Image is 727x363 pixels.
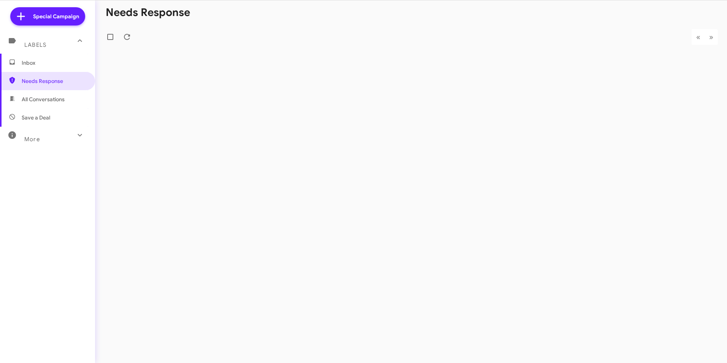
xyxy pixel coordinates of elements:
[692,29,718,45] nav: Page navigation example
[24,41,46,48] span: Labels
[692,29,705,45] button: Previous
[705,29,718,45] button: Next
[696,32,700,42] span: «
[24,136,40,143] span: More
[10,7,85,25] a: Special Campaign
[106,6,190,19] h1: Needs Response
[709,32,713,42] span: »
[22,96,65,103] span: All Conversations
[22,114,50,121] span: Save a Deal
[22,59,86,67] span: Inbox
[33,13,79,20] span: Special Campaign
[22,77,86,85] span: Needs Response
